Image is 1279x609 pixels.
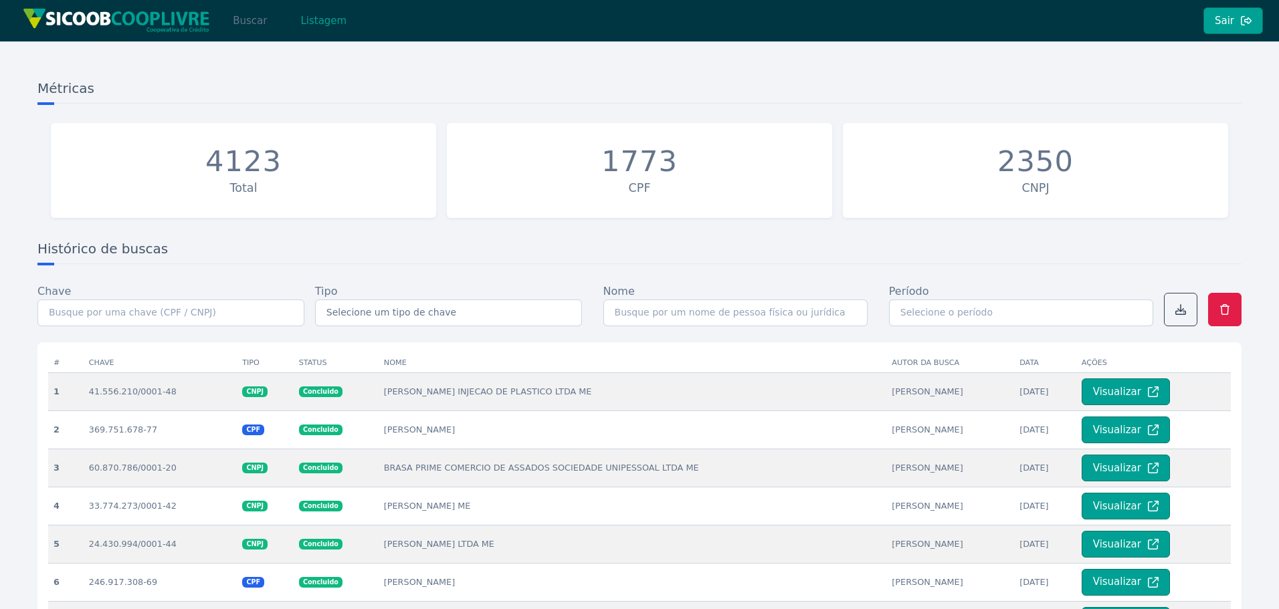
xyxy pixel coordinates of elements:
span: CNPJ [242,539,268,550]
td: [DATE] [1014,372,1076,410]
th: 2 [48,410,84,449]
div: Total [58,179,429,197]
div: 1773 [601,144,678,179]
td: 246.917.308-69 [84,563,237,601]
td: BRASA PRIME COMERCIO DE ASSADOS SOCIEDADE UNIPESSOAL LTDA ME [379,449,887,487]
input: Busque por um nome de pessoa física ou jurídica [603,299,868,326]
td: [PERSON_NAME] INJECAO DE PLASTICO LTDA ME [379,372,887,410]
label: Período [889,283,929,299]
label: Tipo [315,283,338,299]
div: CNPJ [850,179,1221,197]
img: img/sicoob_cooplivre.png [23,8,210,33]
span: Concluido [299,577,342,588]
span: Concluido [299,386,342,397]
h3: Histórico de buscas [37,239,1242,264]
div: CPF [454,179,825,197]
th: 6 [48,563,84,601]
span: Concluido [299,463,342,473]
th: Ações [1076,353,1231,373]
td: 41.556.210/0001-48 [84,372,237,410]
button: Sair [1203,7,1263,34]
button: Visualizar [1082,416,1170,443]
span: Concluido [299,539,342,550]
td: [DATE] [1014,487,1076,525]
td: [PERSON_NAME] [886,563,1014,601]
button: Buscar [221,7,278,34]
td: [PERSON_NAME] [379,563,887,601]
span: CPF [242,577,264,588]
td: [DATE] [1014,563,1076,601]
label: Nome [603,283,635,299]
td: 369.751.678-77 [84,410,237,449]
span: CNPJ [242,463,268,473]
td: 24.430.994/0001-44 [84,525,237,563]
th: 5 [48,525,84,563]
span: Concluido [299,424,342,435]
td: [DATE] [1014,449,1076,487]
th: Chave [84,353,237,373]
td: [PERSON_NAME] LTDA ME [379,525,887,563]
td: [PERSON_NAME] [379,410,887,449]
button: Visualizar [1082,378,1170,405]
th: # [48,353,84,373]
th: Data [1014,353,1076,373]
th: Tipo [237,353,293,373]
div: 4123 [205,144,282,179]
span: CNPJ [242,386,268,397]
td: [PERSON_NAME] [886,449,1014,487]
th: 1 [48,372,84,410]
th: Nome [379,353,887,373]
td: [DATE] [1014,525,1076,563]
div: 2350 [997,144,1074,179]
td: [PERSON_NAME] [886,487,1014,525]
td: [PERSON_NAME] ME [379,487,887,525]
input: Selecione o período [889,299,1153,326]
button: Visualizar [1082,493,1170,519]
th: 4 [48,487,84,525]
td: [PERSON_NAME] [886,372,1014,410]
span: Concluido [299,501,342,511]
button: Listagem [289,7,358,34]
button: Visualizar [1082,455,1170,481]
th: Autor da busca [886,353,1014,373]
td: [PERSON_NAME] [886,410,1014,449]
td: 60.870.786/0001-20 [84,449,237,487]
span: CNPJ [242,501,268,511]
td: 33.774.273/0001-42 [84,487,237,525]
button: Visualizar [1082,569,1170,596]
span: CPF [242,424,264,435]
button: Visualizar [1082,531,1170,558]
th: 3 [48,449,84,487]
td: [DATE] [1014,410,1076,449]
th: Status [294,353,379,373]
h3: Métricas [37,79,1242,104]
input: Busque por uma chave (CPF / CNPJ) [37,299,304,326]
td: [PERSON_NAME] [886,525,1014,563]
label: Chave [37,283,71,299]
